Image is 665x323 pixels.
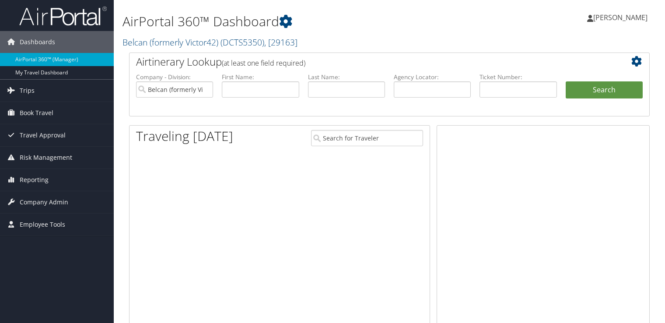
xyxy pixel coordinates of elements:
a: Belcan (formerly Victor42) [122,36,297,48]
span: Employee Tools [20,214,65,235]
span: Book Travel [20,102,53,124]
label: Company - Division: [136,73,213,81]
span: Risk Management [20,147,72,169]
span: ( DCTS5350 ) [220,36,264,48]
input: Search for Traveler [311,130,423,146]
h1: Traveling [DATE] [136,127,233,145]
h2: Airtinerary Lookup [136,54,599,69]
img: airportal-logo.png [19,6,107,26]
span: Travel Approval [20,124,66,146]
span: Dashboards [20,31,55,53]
span: [PERSON_NAME] [593,13,647,22]
label: Last Name: [308,73,385,81]
label: First Name: [222,73,299,81]
label: Agency Locator: [394,73,471,81]
a: [PERSON_NAME] [587,4,656,31]
label: Ticket Number: [479,73,556,81]
span: Company Admin [20,191,68,213]
h1: AirPortal 360™ Dashboard [122,12,478,31]
button: Search [566,81,643,99]
span: Trips [20,80,35,102]
span: Reporting [20,169,49,191]
span: (at least one field required) [222,58,305,68]
span: , [ 29163 ] [264,36,297,48]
